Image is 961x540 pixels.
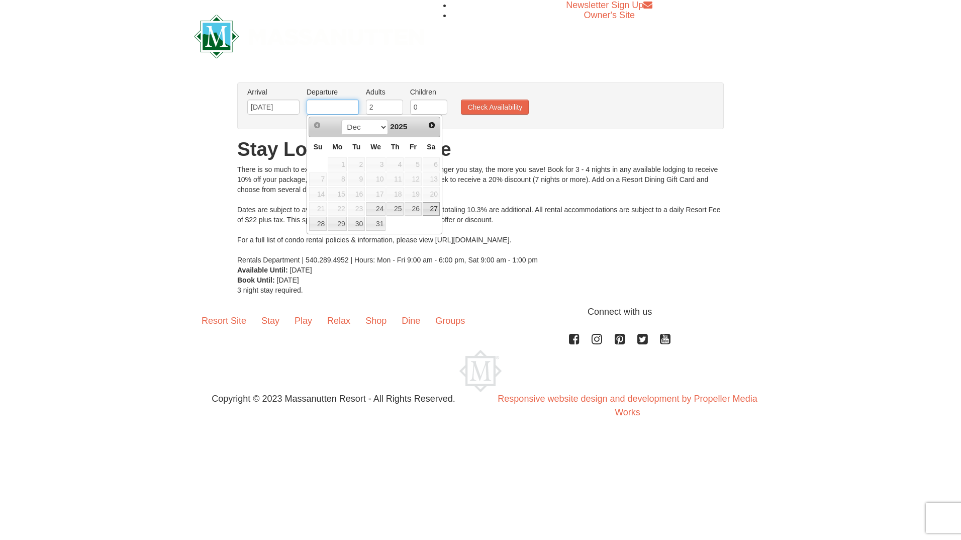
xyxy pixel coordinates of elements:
[194,305,254,336] a: Resort Site
[309,172,327,187] span: 7
[387,172,404,187] span: 11
[347,187,365,202] td: available
[314,143,323,151] span: Sunday
[391,143,400,151] span: Thursday
[390,122,407,131] span: 2025
[347,172,365,187] td: available
[423,187,440,201] span: 20
[405,172,422,187] span: 12
[422,187,440,202] td: available
[186,392,480,406] p: Copyright © 2023 Massanutten Resort - All Rights Reserved.
[405,202,422,216] a: 26
[310,118,324,132] a: Prev
[320,305,358,336] a: Relax
[366,87,403,97] label: Adults
[461,100,529,115] button: Check Availability
[386,157,404,172] td: available
[422,202,440,217] td: available
[348,202,365,216] span: 23
[328,217,347,231] a: 29
[307,87,359,97] label: Departure
[348,187,365,201] span: 16
[405,157,422,171] span: 5
[287,305,320,336] a: Play
[423,202,440,216] a: 27
[428,121,436,129] span: Next
[365,202,386,217] td: available
[365,157,386,172] td: available
[309,172,327,187] td: available
[194,23,424,47] a: Massanutten Resort
[347,157,365,172] td: available
[366,172,386,187] span: 10
[237,276,275,284] strong: Book Until:
[328,157,347,171] span: 1
[404,187,422,202] td: available
[428,305,472,336] a: Groups
[309,187,327,202] td: available
[358,305,394,336] a: Shop
[410,87,447,97] label: Children
[427,143,435,151] span: Saturday
[327,172,347,187] td: available
[370,143,381,151] span: Wednesday
[387,157,404,171] span: 4
[387,187,404,201] span: 18
[425,118,439,132] a: Next
[405,187,422,201] span: 19
[309,202,327,217] td: available
[327,157,347,172] td: available
[347,216,365,231] td: available
[386,202,404,217] td: available
[352,143,360,151] span: Tuesday
[247,87,300,97] label: Arrival
[237,164,724,265] div: There is so much to explore at [GEOGRAPHIC_DATA] and the longer you stay, the more you save! Book...
[410,143,417,151] span: Friday
[328,202,347,216] span: 22
[328,187,347,201] span: 15
[237,266,288,274] strong: Available Until:
[404,172,422,187] td: available
[584,10,635,20] a: Owner's Site
[313,121,321,129] span: Prev
[309,217,327,231] a: 28
[366,202,386,216] a: 24
[332,143,342,151] span: Monday
[328,172,347,187] span: 8
[309,202,327,216] span: 21
[327,187,347,202] td: available
[365,187,386,202] td: available
[365,216,386,231] td: available
[290,266,312,274] span: [DATE]
[347,202,365,217] td: available
[404,202,422,217] td: available
[366,157,386,171] span: 3
[386,172,404,187] td: available
[348,172,365,187] span: 9
[366,217,386,231] a: 31
[194,305,767,319] p: Connect with us
[254,305,287,336] a: Stay
[277,276,299,284] span: [DATE]
[423,172,440,187] span: 13
[348,157,365,171] span: 2
[327,202,347,217] td: available
[404,157,422,172] td: available
[309,187,327,201] span: 14
[327,216,347,231] td: available
[309,216,327,231] td: available
[366,187,386,201] span: 17
[348,217,365,231] a: 30
[237,286,303,294] span: 3 night stay required.
[459,350,502,392] img: Massanutten Resort Logo
[365,172,386,187] td: available
[386,187,404,202] td: available
[422,157,440,172] td: available
[498,394,757,417] a: Responsive website design and development by Propeller Media Works
[394,305,428,336] a: Dine
[387,202,404,216] a: 25
[422,172,440,187] td: available
[237,139,724,159] h1: Stay Longer Save More
[194,15,424,58] img: Massanutten Resort Logo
